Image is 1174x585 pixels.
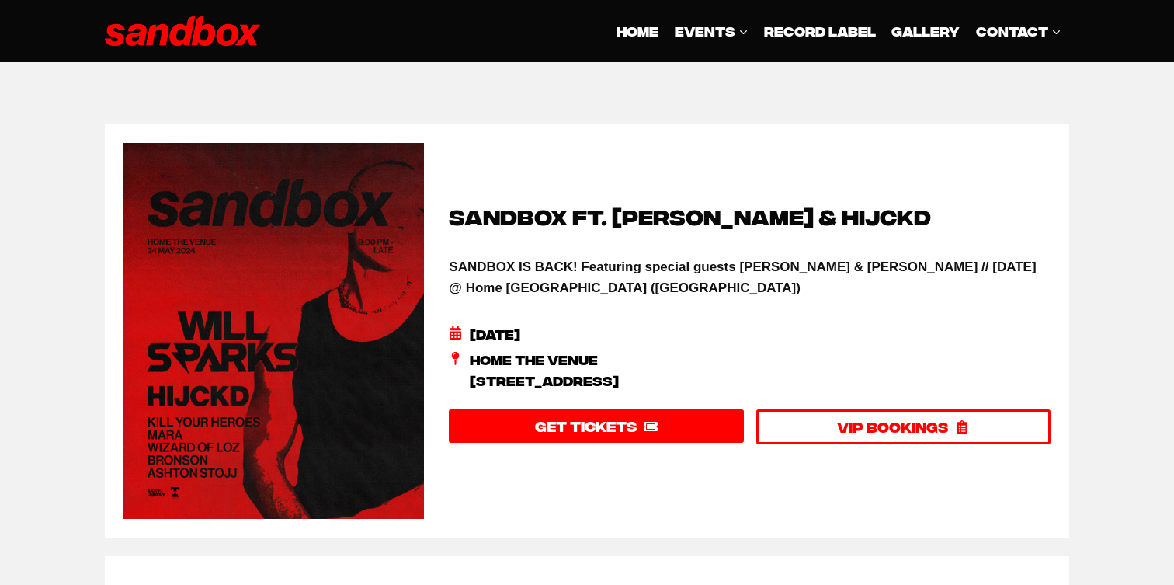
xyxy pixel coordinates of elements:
[609,12,1069,50] nav: Primary Navigation
[756,12,884,50] a: Record Label
[675,20,749,41] span: EVENTS
[105,16,260,47] img: Sandbox
[535,415,637,437] span: GET TICKETS
[976,20,1061,41] span: CONTACT
[756,409,1051,444] a: VIP BOOKINGS
[449,259,1036,295] strong: SANDBOX IS BACK! Featuring special guests [PERSON_NAME] & [PERSON_NAME] // [DATE] @ Home [GEOGRAP...
[470,349,619,391] span: Home The Venue [STREET_ADDRESS]
[449,409,743,443] a: GET TICKETS
[968,12,1069,50] a: CONTACT
[837,416,948,438] span: VIP BOOKINGS
[449,199,1051,232] h2: Sandbox ft. [PERSON_NAME] & HIJCKD
[609,12,666,50] a: HOME
[470,323,520,344] span: [DATE]
[667,12,756,50] a: EVENTS
[884,12,967,50] a: GALLERY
